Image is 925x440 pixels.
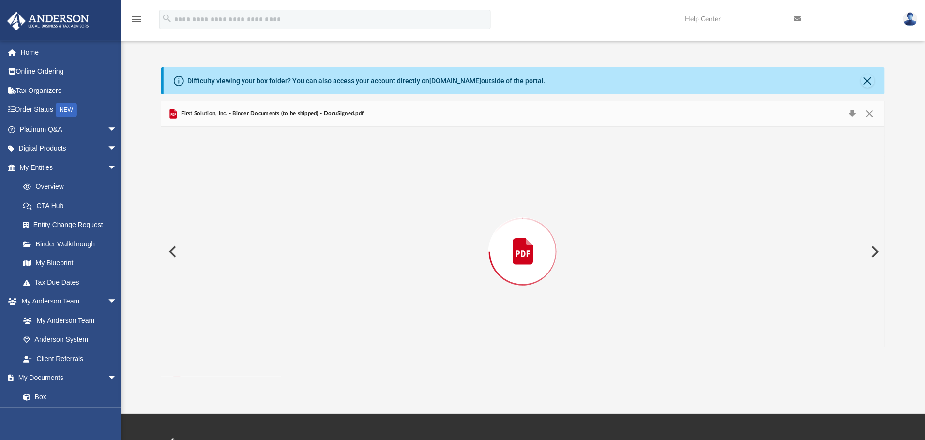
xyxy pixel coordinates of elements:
a: Online Ordering [7,62,132,81]
button: Next File [864,238,885,265]
a: My Anderson Team [14,311,122,330]
a: Home [7,43,132,62]
button: Download [844,107,861,121]
a: Entity Change Request [14,215,132,235]
a: Anderson System [14,330,127,349]
div: NEW [56,103,77,117]
a: My Blueprint [14,254,127,273]
div: Difficulty viewing your box folder? You can also access your account directly on outside of the p... [187,76,546,86]
button: Previous File [161,238,182,265]
a: My Entitiesarrow_drop_down [7,158,132,177]
button: Close [861,107,879,121]
a: Binder Walkthrough [14,234,132,254]
i: search [162,13,172,24]
a: Digital Productsarrow_drop_down [7,139,132,158]
i: menu [131,14,142,25]
a: Box [14,387,122,407]
button: Close [861,74,875,88]
span: arrow_drop_down [107,120,127,139]
img: User Pic [903,12,918,26]
span: arrow_drop_down [107,292,127,312]
a: menu [131,18,142,25]
span: arrow_drop_down [107,139,127,159]
a: My Documentsarrow_drop_down [7,368,127,388]
a: Overview [14,177,132,197]
a: CTA Hub [14,196,132,215]
a: Client Referrals [14,349,127,368]
img: Anderson Advisors Platinum Portal [4,12,92,30]
a: Platinum Q&Aarrow_drop_down [7,120,132,139]
a: Tax Due Dates [14,273,132,292]
a: My Anderson Teamarrow_drop_down [7,292,127,311]
div: Preview [161,101,885,377]
span: arrow_drop_down [107,368,127,388]
span: arrow_drop_down [107,158,127,178]
span: First Solution, Inc. - Binder Documents (to be shipped) - DocuSigned.pdf [179,109,364,118]
a: Tax Organizers [7,81,132,100]
a: Order StatusNEW [7,100,132,120]
a: Meeting Minutes [14,407,127,426]
a: [DOMAIN_NAME] [429,77,481,85]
